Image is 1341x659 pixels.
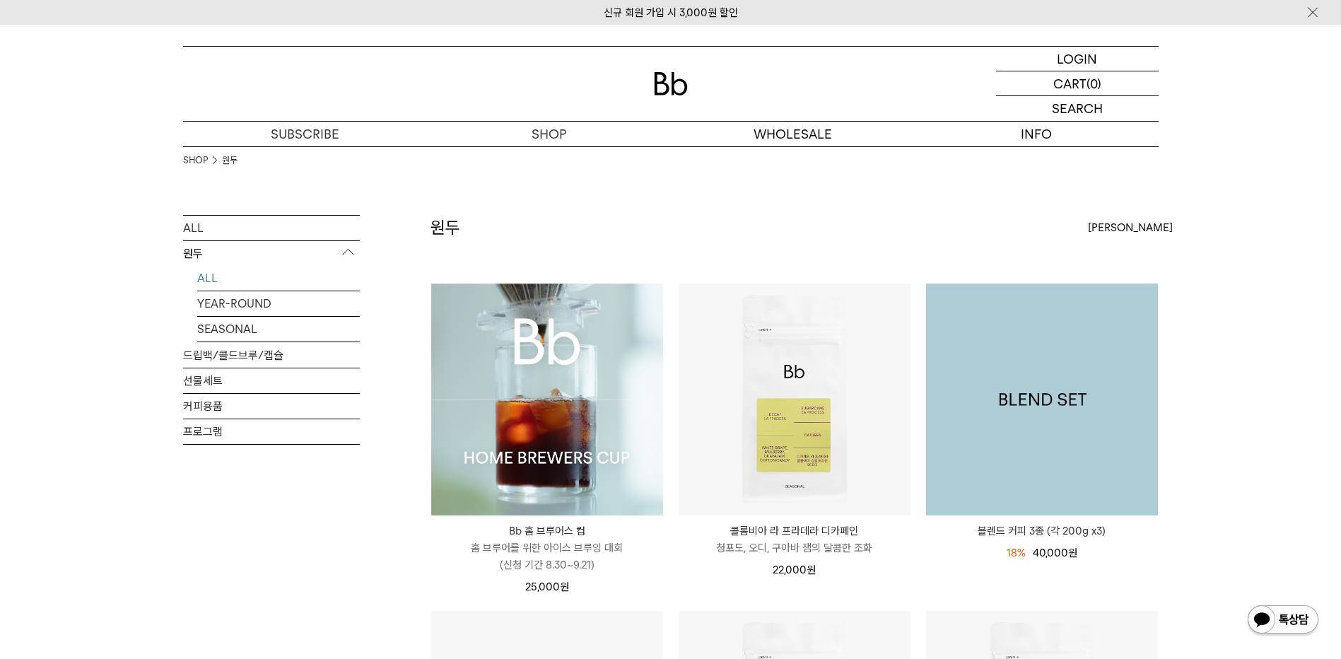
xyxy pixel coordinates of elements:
[1088,219,1173,236] span: [PERSON_NAME]
[525,581,569,593] span: 25,000
[926,284,1158,515] a: 블렌드 커피 3종 (각 200g x3)
[915,122,1159,146] p: INFO
[1007,544,1026,561] div: 18%
[996,47,1159,71] a: LOGIN
[679,523,910,540] p: 콜롬비아 라 프라데라 디카페인
[1052,96,1103,121] p: SEARCH
[671,122,915,146] p: WHOLESALE
[560,581,569,593] span: 원
[926,523,1158,540] a: 블렌드 커피 3종 (각 200g x3)
[604,6,738,19] a: 신규 회원 가입 시 3,000원 할인
[1068,547,1077,559] span: 원
[197,266,360,291] a: ALL
[679,540,910,556] p: 청포도, 오디, 구아바 잼의 달콤한 조화
[183,153,208,168] a: SHOP
[1033,547,1077,559] span: 40,000
[197,291,360,316] a: YEAR-ROUND
[926,284,1158,515] img: 1000001179_add2_053.png
[431,523,663,540] p: Bb 홈 브루어스 컵
[1053,71,1087,95] p: CART
[183,368,360,393] a: 선물세트
[1087,71,1101,95] p: (0)
[773,564,816,576] span: 22,000
[183,241,360,267] p: 원두
[197,317,360,342] a: SEASONAL
[654,72,688,95] img: 로고
[996,71,1159,96] a: CART (0)
[183,122,427,146] a: SUBSCRIBE
[431,523,663,573] a: Bb 홈 브루어스 컵 홈 브루어를 위한 아이스 브루잉 대회(신청 기간 8.30~9.21)
[1246,604,1320,638] img: 카카오톡 채널 1:1 채팅 버튼
[427,122,671,146] a: SHOP
[431,216,460,240] h2: 원두
[679,523,910,556] a: 콜롬비아 라 프라데라 디카페인 청포도, 오디, 구아바 잼의 달콤한 조화
[807,564,816,576] span: 원
[183,394,360,419] a: 커피용품
[679,284,910,515] img: 콜롬비아 라 프라데라 디카페인
[222,153,238,168] a: 원두
[1057,47,1097,71] p: LOGIN
[431,540,663,573] p: 홈 브루어를 위한 아이스 브루잉 대회 (신청 기간 8.30~9.21)
[183,419,360,444] a: 프로그램
[183,216,360,240] a: ALL
[431,284,663,515] img: Bb 홈 브루어스 컵
[183,343,360,368] a: 드립백/콜드브루/캡슐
